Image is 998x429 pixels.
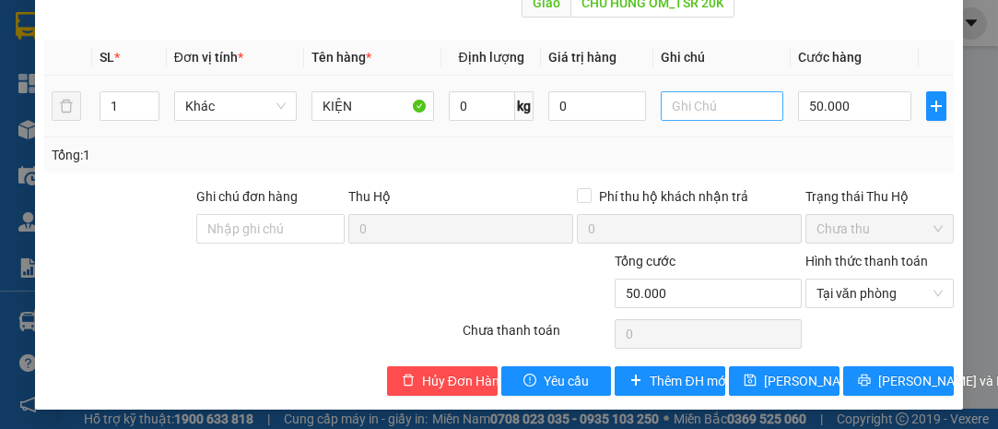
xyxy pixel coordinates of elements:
span: plus [629,374,642,388]
span: SL [100,50,114,65]
span: Tại văn phòng [816,280,943,307]
button: save[PERSON_NAME] thay đổi [729,366,839,396]
input: Ghi Chú [661,91,783,121]
th: Ghi chú [653,40,791,76]
span: plus [927,99,945,113]
span: Tổng cước [615,254,675,268]
span: Đơn vị tính [174,50,243,65]
span: Định lượng [459,50,524,65]
button: printer[PERSON_NAME] và In [843,366,954,396]
button: exclamation-circleYêu cầu [501,366,612,396]
button: delete [52,91,81,121]
div: [DATE] 07:36 [175,2,380,24]
div: VP [GEOGRAPHIC_DATA] [175,24,380,43]
span: Phí thu hộ khách nhận trả [592,186,756,207]
input: VD: Bàn, Ghế [311,91,434,121]
button: plusThêm ĐH mới [615,366,725,396]
span: exclamation-circle [523,374,536,388]
td: Nhà xe [PERSON_NAME] [9,78,170,119]
div: Trạng thái Thu Hộ [805,186,954,207]
label: Hình thức thanh toán [805,254,928,268]
span: Khác [185,92,286,120]
span: delete [402,374,415,388]
span: [PERSON_NAME] thay đổi [764,371,911,391]
span: Hủy Đơn Hàng [422,371,507,391]
span: Yêu cầu [544,371,589,391]
span: Thêm ĐH mới [650,371,728,391]
button: plus [926,91,946,121]
div: Tổng: 1 [52,145,387,165]
span: save [744,374,757,388]
div: Chưa thanh toán [461,320,613,352]
td: [DOMAIN_NAME] [170,78,386,119]
span: printer [858,374,871,388]
span: Tên hàng [311,50,371,65]
span: Giá trị hàng [548,50,616,65]
button: deleteHủy Đơn Hàng [387,366,498,396]
label: Ghi chú đơn hàng [196,189,298,204]
span: Cước hàng [798,50,862,65]
span: kg [515,91,534,121]
input: Ghi chú đơn hàng [196,214,345,244]
span: Chưa thu [816,215,943,243]
span: Thu Hộ [348,189,391,204]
